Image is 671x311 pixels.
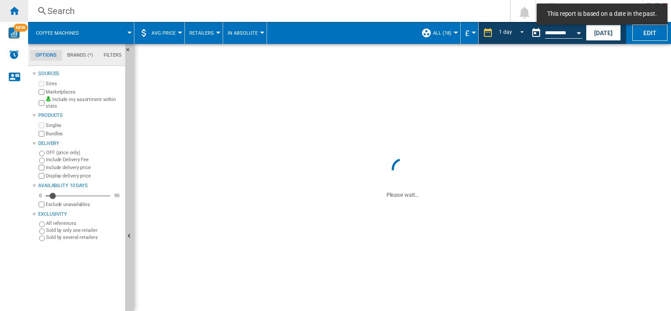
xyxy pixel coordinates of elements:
div: Sources [38,70,122,77]
div: Exclusivity [38,211,122,218]
input: All references [39,221,45,227]
label: Display delivery price [46,173,122,179]
input: Sites [39,81,44,87]
span: NEW [14,24,28,32]
label: Sold by several retailers [46,234,122,241]
label: Include delivery price [46,164,122,171]
button: md-calendar [527,24,545,42]
md-select: REPORTS.WIZARD.STEPS.REPORT.STEPS.REPORT_OPTIONS.PERIOD: 1 day [498,26,527,40]
input: Singles [39,123,44,128]
input: Marketplaces [39,89,44,95]
div: 90 [112,192,122,199]
div: Availability 10 Days [38,182,122,189]
label: Marketplaces [46,89,122,95]
input: Sold by only one retailer [39,228,45,234]
div: 1 day [499,29,512,35]
button: Edit [632,25,667,41]
label: Include Delivery Fee [46,156,122,163]
button: £ [465,22,474,44]
md-tab-item: Options [30,50,62,61]
input: Bundles [39,131,44,137]
label: Include my assortment within stats [46,96,122,110]
img: wise-card.svg [8,27,20,39]
button: Open calendar [571,24,587,40]
input: Display delivery price [39,202,44,207]
input: Include delivery price [39,165,44,170]
button: ALL (18) [433,22,456,44]
span: ALL (18) [433,30,451,36]
span: This report is based on a date in the past. [545,10,660,18]
button: [DATE] [586,25,621,41]
span: Retailers [189,30,214,36]
label: Sold by only one retailer [46,227,122,234]
input: OFF (price only) [39,151,45,156]
md-tab-item: Brands (*) [62,50,98,61]
span: AVG Price [152,30,176,36]
button: Coffee machines [36,22,88,44]
button: Retailers [189,22,218,44]
button: AVG Price [152,22,180,44]
div: Products [38,112,122,119]
div: This report is based on a date in the past. [527,22,584,44]
md-slider: Availability [46,192,110,200]
div: ALL (18) [421,22,456,44]
button: Hide [125,44,136,60]
label: Exclude unavailables [46,201,122,208]
span: £ [465,29,469,38]
div: Delivery [38,140,122,147]
div: AVG Price [139,22,180,44]
input: Sold by several retailers [39,235,45,241]
div: 0 [37,192,44,199]
img: mysite-bg-18x18.png [46,96,51,101]
input: Include my assortment within stats [39,98,44,108]
span: Coffee machines [36,30,79,36]
div: Coffee machines [32,22,130,44]
input: Include Delivery Fee [39,158,45,163]
md-tab-item: Filters [98,50,127,61]
md-menu: Currency [461,22,479,44]
label: All references [46,220,122,227]
span: In Absolute [227,30,258,36]
ng-transclude: Please wait... [386,192,419,198]
label: Bundles [46,130,122,137]
label: OFF (price only) [46,149,122,156]
div: Search [47,5,487,17]
label: Singles [46,122,122,129]
img: alerts-logo.svg [9,49,19,60]
label: Sites [46,80,122,87]
input: Display delivery price [39,173,44,179]
button: In Absolute [227,22,262,44]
